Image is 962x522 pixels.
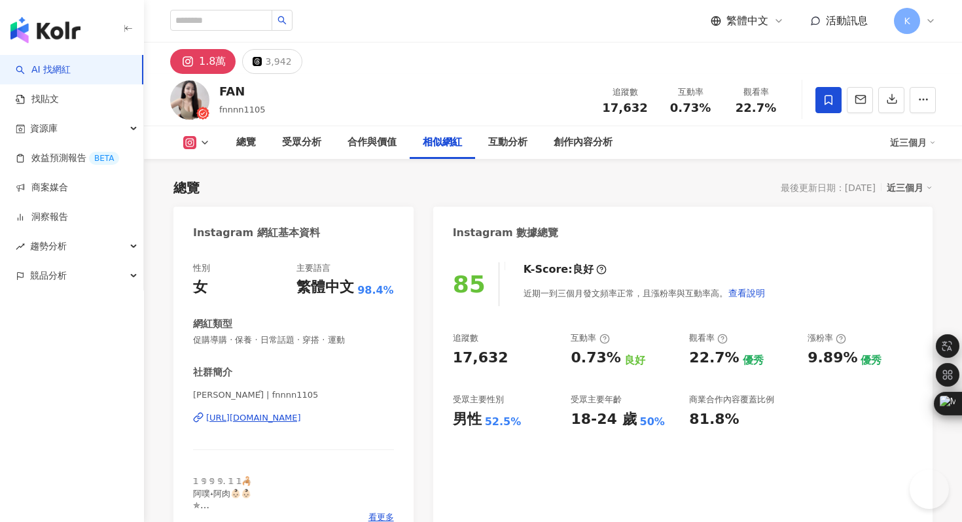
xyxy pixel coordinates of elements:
iframe: Help Scout Beacon - Open [910,470,949,509]
div: 0.73% [571,348,620,368]
div: 85 [453,271,486,298]
div: 商業合作內容覆蓋比例 [689,394,774,406]
div: 受眾分析 [282,135,321,150]
div: 合作與價值 [347,135,397,150]
div: Instagram 數據總覽 [453,226,559,240]
div: 相似網紅 [423,135,462,150]
span: 查看說明 [728,288,765,298]
div: 網紅類型 [193,317,232,331]
div: 近三個月 [887,179,933,196]
div: 漲粉率 [808,332,846,344]
span: 17,632 [602,101,647,114]
div: 受眾主要年齡 [571,394,622,406]
img: logo [10,17,80,43]
div: 17,632 [453,348,508,368]
div: 良好 [573,262,594,277]
div: Instagram 網紅基本資料 [193,226,320,240]
div: 良好 [624,353,645,368]
span: K [904,14,910,28]
div: 觀看率 [731,86,781,99]
div: 互動分析 [488,135,527,150]
span: 0.73% [670,101,711,114]
div: 女 [193,277,207,298]
div: 9.89% [808,348,857,368]
div: 主要語言 [296,262,330,274]
div: 創作內容分析 [554,135,613,150]
div: [URL][DOMAIN_NAME] [206,412,301,424]
div: 觀看率 [689,332,728,344]
span: 98.4% [357,283,394,298]
span: 競品分析 [30,261,67,290]
div: 3,942 [265,52,291,71]
div: 受眾主要性別 [453,394,504,406]
img: KOL Avatar [170,80,209,120]
a: [URL][DOMAIN_NAME] [193,412,394,424]
div: FAN [219,83,266,99]
span: 繁體中文 [726,14,768,28]
div: K-Score : [524,262,607,277]
div: 總覽 [236,135,256,150]
div: 近三個月 [890,132,936,153]
span: rise [16,242,25,251]
a: 效益預測報告BETA [16,152,119,165]
div: 性別 [193,262,210,274]
span: 趨勢分析 [30,232,67,261]
span: 資源庫 [30,114,58,143]
div: 追蹤數 [453,332,478,344]
a: searchAI 找網紅 [16,63,71,77]
div: 男性 [453,409,482,430]
div: 22.7% [689,348,739,368]
span: fnnnn1105 [219,105,266,114]
a: 商案媒合 [16,181,68,194]
div: 互動率 [571,332,609,344]
div: 社群簡介 [193,366,232,379]
button: 3,942 [242,49,302,74]
span: search [277,16,287,25]
div: 優秀 [861,353,882,368]
div: 總覽 [173,179,200,197]
div: 81.8% [689,409,739,430]
div: 52.5% [485,415,522,429]
div: 最後更新日期：[DATE] [781,183,876,193]
span: [PERSON_NAME]ᩚ | fnnnn1105 [193,389,394,401]
span: 22.7% [736,101,776,114]
button: 查看說明 [728,280,766,306]
div: 追蹤數 [600,86,650,99]
span: 活動訊息 [826,14,868,27]
div: 1.8萬 [199,52,226,71]
button: 1.8萬 [170,49,236,74]
span: 促購導購 · 保養 · 日常話題 · 穿搭 · 運動 [193,334,394,346]
div: 近期一到三個月發文頻率正常，且漲粉率與互動率高。 [524,280,766,306]
a: 找貼文 [16,93,59,106]
div: 互動率 [666,86,715,99]
div: 優秀 [743,353,764,368]
a: 洞察報告 [16,211,68,224]
div: 繁體中文 [296,277,354,298]
div: 50% [640,415,665,429]
div: 18-24 歲 [571,409,636,430]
